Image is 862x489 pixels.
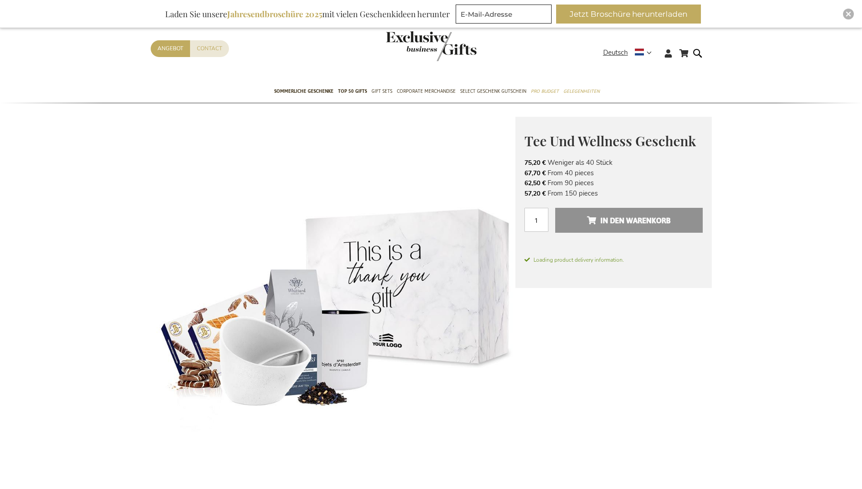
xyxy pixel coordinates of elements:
img: Close [846,11,851,17]
span: Pro Budget [531,86,559,96]
a: Contact [190,40,229,57]
span: 67,70 € [524,169,546,177]
a: Angebot [151,40,190,57]
span: 75,20 € [524,158,546,167]
a: Corporate Merchandise [397,81,456,103]
li: Weniger als 40 Stück [524,158,703,168]
span: Select Geschenk Gutschein [460,86,526,96]
span: 57,20 € [524,189,546,198]
input: Menge [524,208,548,232]
button: Jetzt Broschüre herunterladen [556,5,701,24]
span: Sommerliche geschenke [274,86,333,96]
a: Gift Sets [371,81,392,103]
span: Gift Sets [371,86,392,96]
li: From 40 pieces [524,168,703,178]
li: From 150 pieces [524,188,703,198]
span: Corporate Merchandise [397,86,456,96]
span: TOP 50 Gifts [338,86,367,96]
a: Sommerliche geschenke [274,81,333,103]
li: From 90 pieces [524,178,703,188]
div: Close [843,9,854,19]
a: Pro Budget [531,81,559,103]
a: Gelegenheiten [563,81,600,103]
img: Exclusive Business gifts logo [386,31,476,61]
b: Jahresendbroschüre 2025 [227,9,322,19]
span: Tee Und Wellness Geschenk [524,132,696,150]
span: Gelegenheiten [563,86,600,96]
form: marketing offers and promotions [456,5,554,26]
div: Laden Sie unsere mit vielen Geschenkideen herunter [161,5,454,24]
img: Tee Und Wellness Geschenk [151,117,515,481]
input: E-Mail-Adresse [456,5,552,24]
a: TOP 50 Gifts [338,81,367,103]
span: Loading product delivery information. [524,256,703,264]
span: Deutsch [603,48,628,58]
a: Select Geschenk Gutschein [460,81,526,103]
a: store logo [386,31,431,61]
span: 62,50 € [524,179,546,187]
